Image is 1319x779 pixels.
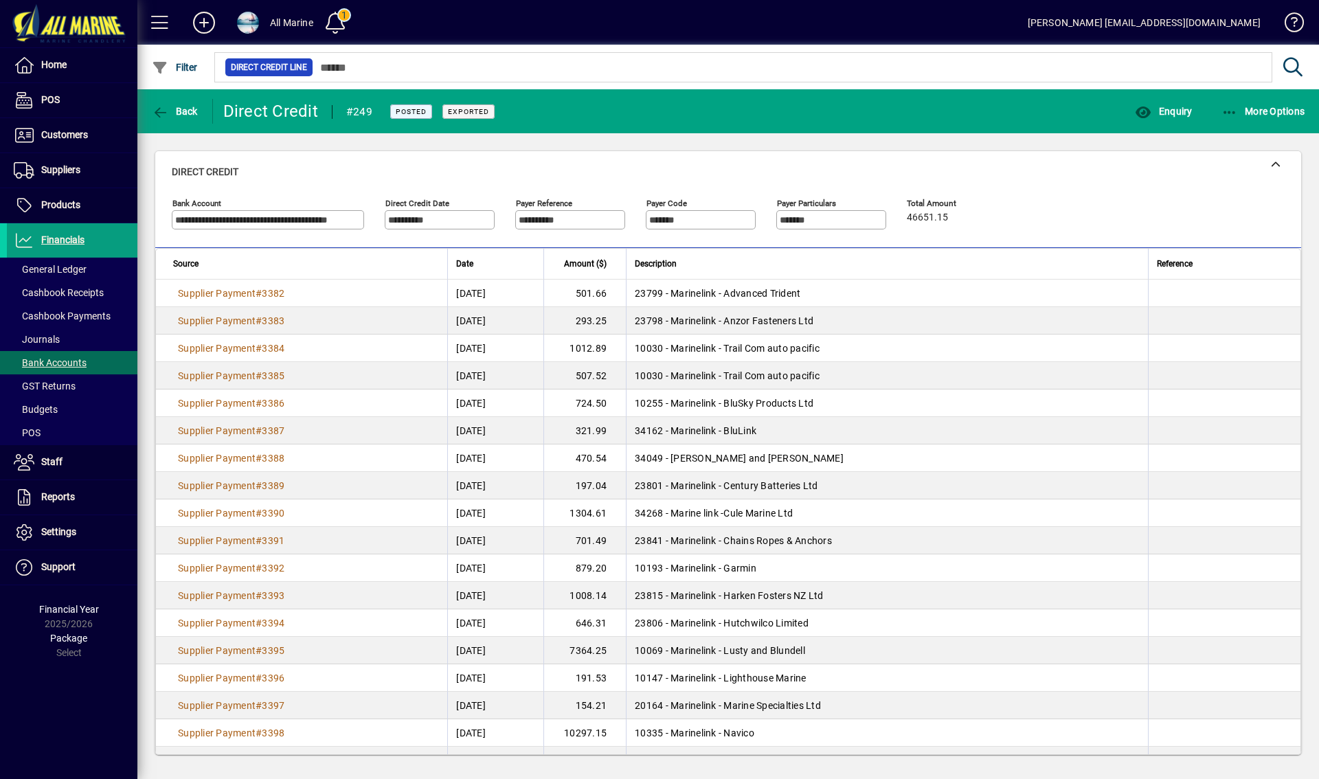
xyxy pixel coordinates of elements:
span: 23841 - Marinelink - Chains Ropes & Anchors [635,535,832,546]
div: Date [456,256,535,271]
div: Amount ($) [552,256,619,271]
td: 724.50 [543,389,626,417]
span: Cashbook Receipts [14,287,104,298]
span: Supplier Payment [178,645,256,656]
span: Amount ($) [564,256,607,271]
td: [DATE] [447,472,543,499]
a: Knowledge Base [1274,3,1302,47]
span: # [256,618,262,629]
span: 23806 - Marinelink - Hutchwilco Limited [635,618,809,629]
span: # [256,590,262,601]
span: 20164 - Marinelink - Marine Specialties Ltd [635,700,821,711]
a: Customers [7,118,137,153]
span: Support [41,561,76,572]
span: 3388 [262,453,284,464]
span: Supplier Payment [178,727,256,738]
span: 23815 - Marinelink - Harken Fosters NZ Ltd [635,590,824,601]
td: [DATE] [447,280,543,307]
button: More Options [1218,99,1309,124]
span: Cashbook Payments [14,311,111,321]
span: Staff [41,456,63,467]
span: # [256,480,262,491]
a: Supplier Payment#3384 [173,341,289,356]
td: 1304.61 [543,499,626,527]
span: Supplier Payment [178,508,256,519]
td: 701.49 [543,527,626,554]
span: General Ledger [14,264,87,275]
span: # [256,453,262,464]
span: Budgets [14,404,58,415]
td: [DATE] [447,582,543,609]
td: 321.99 [543,417,626,444]
span: # [256,727,262,738]
span: Home [41,59,67,70]
span: Date [456,256,473,271]
a: Settings [7,515,137,550]
span: Supplier Payment [178,618,256,629]
td: [DATE] [447,362,543,389]
button: Back [148,99,201,124]
span: 3382 [262,288,284,299]
span: 3395 [262,645,284,656]
a: Supplier Payment#3392 [173,561,289,576]
app-page-header-button: Back [137,99,213,124]
td: 10297.15 [543,719,626,747]
td: [DATE] [447,719,543,747]
td: [DATE] [447,307,543,335]
span: # [256,700,262,711]
a: General Ledger [7,258,137,281]
td: [DATE] [447,747,543,774]
span: Bank Accounts [14,357,87,368]
span: # [256,508,262,519]
a: Support [7,550,137,585]
td: [DATE] [447,637,543,664]
span: 3396 [262,673,284,684]
td: [DATE] [447,554,543,582]
td: 507.52 [543,362,626,389]
span: Suppliers [41,164,80,175]
td: [DATE] [447,335,543,362]
button: Enquiry [1131,99,1195,124]
span: Exported [448,107,489,116]
a: Supplier Payment#3393 [173,588,289,603]
span: # [256,673,262,684]
td: [DATE] [447,527,543,554]
span: 3392 [262,563,284,574]
span: 3384 [262,343,284,354]
span: # [256,398,262,409]
span: 3397 [262,700,284,711]
span: 34162 - Marinelink - BluLink [635,425,756,436]
span: Supplier Payment [178,453,256,464]
td: [DATE] [447,692,543,719]
a: Bank Accounts [7,351,137,374]
span: # [256,343,262,354]
span: Back [152,106,198,117]
a: Supplier Payment#3386 [173,396,289,411]
span: GST Returns [14,381,76,392]
span: 3394 [262,618,284,629]
span: Supplier Payment [178,673,256,684]
td: [DATE] [447,389,543,417]
span: Supplier Payment [178,700,256,711]
span: Total Amount [907,199,989,208]
span: 3398 [262,727,284,738]
span: Supplier Payment [178,288,256,299]
span: Customers [41,129,88,140]
span: Description [635,256,677,271]
span: 10335 - Marinelink - Navico [635,727,754,738]
a: Reports [7,480,137,515]
td: [DATE] [447,499,543,527]
span: 3383 [262,315,284,326]
span: 3389 [262,480,284,491]
span: 10255 - Marinelink - BluSky Products Ltd [635,398,813,409]
span: Supplier Payment [178,370,256,381]
a: Supplier Payment#3391 [173,533,289,548]
a: Staff [7,445,137,479]
span: Supplier Payment [178,590,256,601]
a: Supplier Payment#3399 [173,753,289,768]
td: 501.66 [543,280,626,307]
span: # [256,370,262,381]
span: Supplier Payment [178,315,256,326]
div: #249 [346,101,372,123]
td: 1012.89 [543,335,626,362]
